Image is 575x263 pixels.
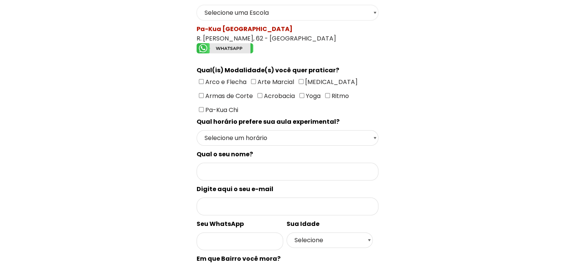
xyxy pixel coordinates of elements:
spam: Seu WhatsApp [197,219,244,228]
span: Arco e Flecha [204,78,246,86]
span: Arte Marcial [256,78,294,86]
input: Yoga [299,93,304,98]
input: Arco e Flecha [199,79,204,84]
span: Armas de Corte [204,92,253,100]
input: Acrobacia [257,93,262,98]
span: Ritmo [330,92,349,100]
input: Arte Marcial [251,79,256,84]
spam: Qual o seu nome? [197,150,253,159]
spam: Qual(is) Modalidade(s) você quer praticar? [197,66,339,75]
div: R. [PERSON_NAME], 62 - [GEOGRAPHIC_DATA] [197,24,378,56]
span: Acrobacia [262,92,295,100]
spam: Em que Bairro você mora? [197,254,281,263]
span: Pa-Kua Chi [204,106,238,114]
input: Armas de Corte [199,93,204,98]
input: Pa-Kua Chi [199,107,204,112]
spam: Digite aqui o seu e-mail [197,185,273,193]
img: whatsapp [197,43,253,53]
spam: Pa-Kua [GEOGRAPHIC_DATA] [197,25,293,33]
input: Ritmo [325,93,330,98]
input: [MEDICAL_DATA] [299,79,304,84]
spam: Sua Idade [287,219,319,228]
spam: Qual horário prefere sua aula experimental? [197,117,339,126]
span: [MEDICAL_DATA] [304,78,358,86]
span: Yoga [304,92,321,100]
